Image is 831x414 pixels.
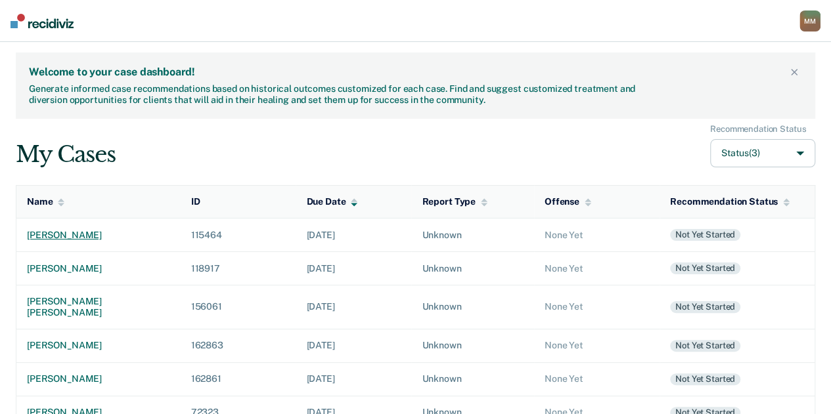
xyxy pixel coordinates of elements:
div: None Yet [545,301,649,312]
td: [DATE] [296,285,411,329]
td: 162863 [181,329,296,362]
td: [DATE] [296,251,411,285]
div: [PERSON_NAME] [27,340,170,351]
td: 162861 [181,362,296,396]
div: Offense [545,196,591,207]
td: Unknown [411,285,533,329]
div: Report Type [422,196,487,207]
div: Not yet started [670,301,740,313]
td: 115464 [181,218,296,251]
div: Recommendation Status [670,196,790,207]
td: 156061 [181,285,296,329]
button: Status(3) [710,139,815,167]
div: My Cases [16,141,115,168]
td: 118917 [181,251,296,285]
div: Not yet started [670,373,740,385]
td: [DATE] [296,218,411,251]
div: Generate informed case recommendations based on historical outcomes customized for each case. Fin... [29,83,639,106]
div: Welcome to your case dashboard! [29,66,786,78]
div: M M [799,10,820,31]
div: None Yet [545,230,649,241]
div: [PERSON_NAME] [PERSON_NAME] [27,296,170,318]
div: None Yet [545,373,649,384]
td: [DATE] [296,362,411,396]
button: MM [799,10,820,31]
div: None Yet [545,263,649,274]
td: Unknown [411,218,533,251]
td: Unknown [411,251,533,285]
div: Due Date [306,196,357,207]
div: Not yet started [670,229,740,241]
div: None Yet [545,340,649,351]
div: Not yet started [670,340,740,352]
div: Name [27,196,64,207]
div: Not yet started [670,262,740,274]
div: [PERSON_NAME] [27,230,170,241]
div: [PERSON_NAME] [27,263,170,274]
div: [PERSON_NAME] [27,373,170,384]
img: Recidiviz [11,14,74,28]
td: Unknown [411,362,533,396]
td: [DATE] [296,329,411,362]
div: Recommendation Status [710,124,806,135]
td: Unknown [411,329,533,362]
div: ID [191,196,200,207]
